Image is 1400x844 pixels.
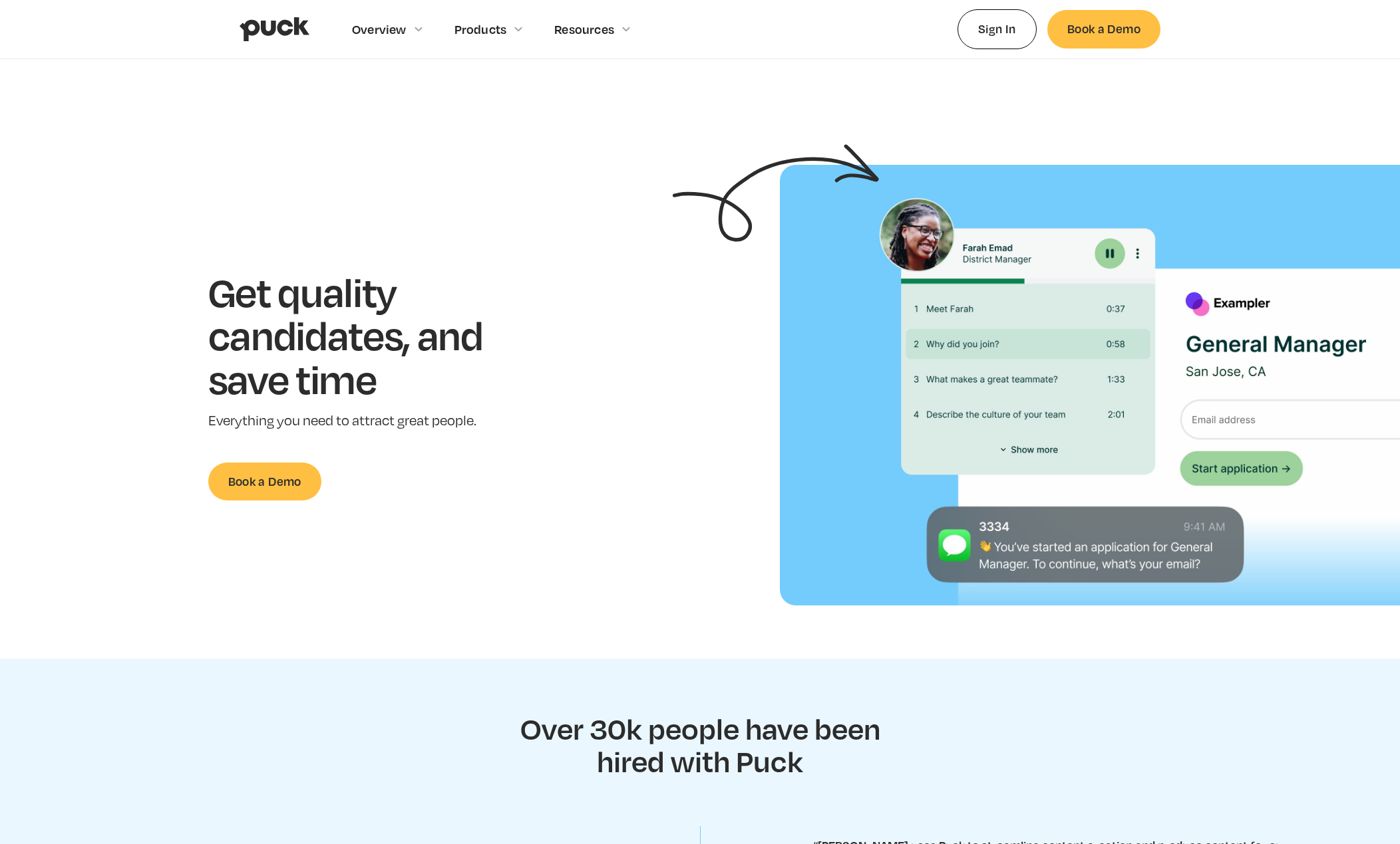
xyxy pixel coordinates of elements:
[958,9,1037,49] a: Sign In
[352,22,407,37] div: Overview
[1047,10,1160,48] a: Book a Demo
[208,270,524,401] h1: Get quality candidates, and save time
[504,712,896,778] h2: Over 30k people have been hired with Puck
[454,22,507,37] div: Products
[208,411,524,431] p: Everything you need to attract great people.
[208,463,321,500] a: Book a Demo
[554,22,614,37] div: Resources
